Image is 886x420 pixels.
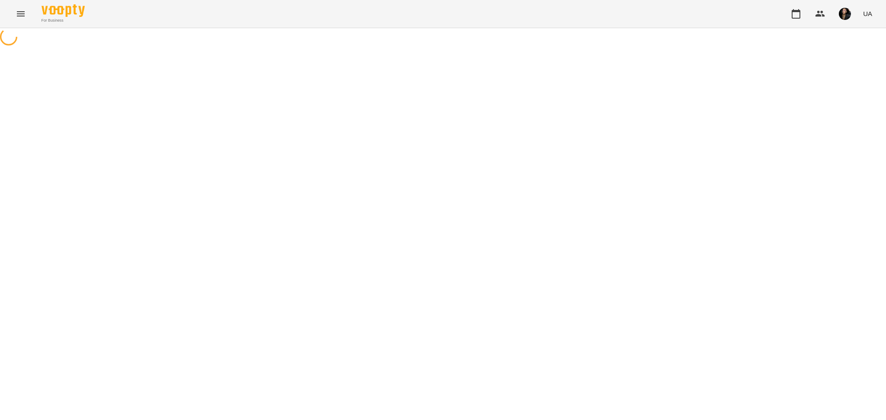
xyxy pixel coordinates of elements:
img: Voopty Logo [42,4,85,17]
span: For Business [42,18,85,23]
img: 0e55e402c6d6ea647f310bbb168974a3.jpg [839,8,851,20]
span: UA [863,9,872,18]
button: UA [860,6,876,22]
button: Menu [10,3,31,24]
